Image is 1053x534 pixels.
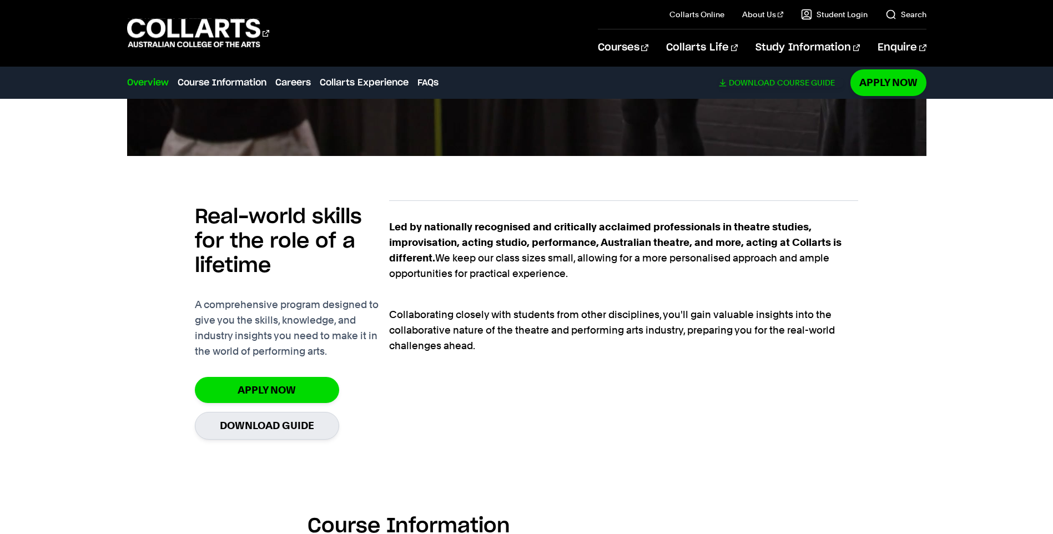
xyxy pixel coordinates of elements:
a: Search [885,9,926,20]
a: Download Guide [195,412,339,439]
a: Apply Now [850,69,926,95]
a: Enquire [878,29,926,66]
a: Course Information [178,76,266,89]
div: Go to homepage [127,17,269,49]
p: A comprehensive program designed to give you the skills, knowledge, and industry insights you nee... [195,297,389,359]
a: Collarts Online [669,9,724,20]
a: Student Login [801,9,868,20]
a: Apply Now [195,377,339,403]
a: Study Information [755,29,860,66]
h2: Real-world skills for the role of a lifetime [195,205,389,278]
a: About Us [742,9,783,20]
a: FAQs [417,76,439,89]
span: Download [729,78,775,88]
a: Courses [598,29,648,66]
a: Collarts Life [666,29,738,66]
a: Careers [275,76,311,89]
a: Collarts Experience [320,76,409,89]
p: We keep our class sizes small, allowing for a more personalised approach and ample opportunities ... [389,219,858,281]
a: DownloadCourse Guide [719,78,844,88]
strong: Led by nationally recognised and critically acclaimed professionals in theatre studies, improvisa... [389,221,842,264]
a: Overview [127,76,169,89]
p: Collaborating closely with students from other disciplines, you'll gain valuable insights into th... [389,291,858,354]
